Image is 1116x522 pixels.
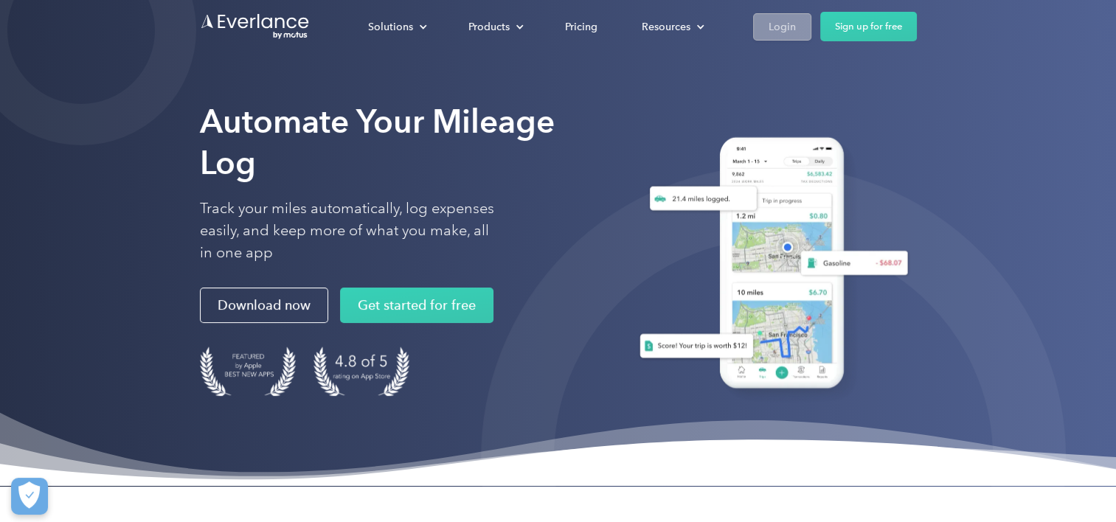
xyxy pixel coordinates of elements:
[627,14,716,40] div: Resources
[820,12,917,41] a: Sign up for free
[200,102,555,182] strong: Automate Your Mileage Log
[200,288,328,323] a: Download now
[200,198,495,264] p: Track your miles automatically, log expenses easily, and keep more of what you make, all in one app
[200,347,296,396] img: Badge for Featured by Apple Best New Apps
[565,18,597,36] div: Pricing
[200,13,311,41] a: Go to homepage
[454,14,536,40] div: Products
[468,18,510,36] div: Products
[550,14,612,40] a: Pricing
[642,18,690,36] div: Resources
[11,478,48,515] button: Cookies Settings
[769,18,796,36] div: Login
[368,18,413,36] div: Solutions
[340,288,493,323] a: Get started for free
[313,347,409,396] img: 4.9 out of 5 stars on the app store
[353,14,439,40] div: Solutions
[753,13,811,41] a: Login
